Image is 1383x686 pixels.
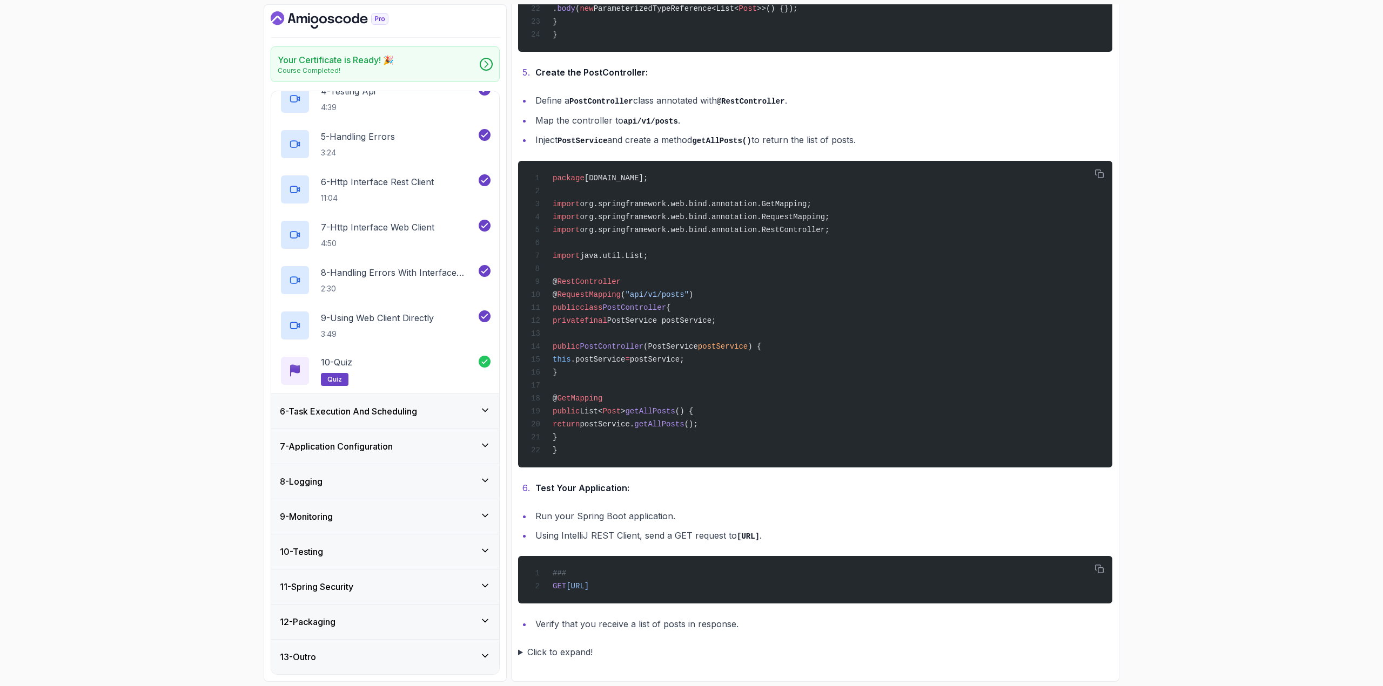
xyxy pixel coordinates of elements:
[553,226,580,234] span: import
[621,290,625,299] span: (
[580,303,602,312] span: class
[280,265,491,295] button: 8-Handling Errors With Interface Web Client2:30
[666,303,670,312] span: {
[553,200,580,208] span: import
[321,221,434,234] p: 7 - Http Interface Web Client
[553,252,580,260] span: import
[553,277,557,286] span: @
[607,316,716,325] span: PostService postService;
[532,93,1112,108] li: Define a class annotated with .
[602,303,666,312] span: PostController
[271,394,499,429] button: 6-Task Execution And Scheduling
[557,4,575,13] span: body
[532,508,1112,524] li: Run your Spring Boot application.
[553,433,557,442] span: }
[553,420,580,429] span: return
[575,4,580,13] span: (
[321,175,434,188] p: 6 - Http Interface Rest Client
[280,405,417,418] h3: 6 - Task Execution And Scheduling
[280,615,335,628] h3: 12 - Packaging
[692,137,751,145] code: getAllPosts()
[280,84,491,114] button: 4-Testing Api4:39
[553,394,557,403] span: @
[757,4,798,13] span: >>() {});
[271,640,499,674] button: 13-Outro
[643,342,698,351] span: (PostService
[553,569,566,578] span: ###
[535,67,648,78] strong: Create the PostController:
[675,407,694,416] span: () {
[321,130,395,143] p: 5 - Handling Errors
[566,582,589,590] span: [URL]
[553,213,580,221] span: import
[532,113,1112,128] li: Map the controller to .
[271,11,413,29] a: Dashboard
[271,569,499,604] button: 11-Spring Security
[625,290,689,299] span: "api/v1/posts"
[553,582,566,590] span: GET
[280,475,323,488] h3: 8 - Logging
[321,147,395,158] p: 3:24
[535,483,629,493] strong: Test Your Application:
[594,4,739,13] span: ParameterizedTypeReference<List<
[580,200,811,208] span: org.springframework.web.bind.annotation.GetMapping;
[321,238,434,249] p: 4:50
[278,66,394,75] p: Course Completed!
[553,174,585,182] span: package
[630,355,684,364] span: postService;
[553,4,557,13] span: .
[557,277,621,286] span: RestController
[553,446,557,454] span: }
[321,85,375,98] p: 4 - Testing Api
[271,429,499,464] button: 7-Application Configuration
[557,290,621,299] span: RequestMapping
[623,117,678,126] code: api/v1/posts
[698,342,748,351] span: postService
[553,316,585,325] span: private
[280,545,323,558] h3: 10 - Testing
[558,137,607,145] code: PostService
[280,356,491,386] button: 10-Quizquiz
[271,464,499,499] button: 8-Logging
[571,355,626,364] span: .postService
[553,342,580,351] span: public
[271,605,499,639] button: 12-Packaging
[553,290,557,299] span: @
[625,407,675,416] span: getAllPosts
[580,213,829,221] span: org.springframework.web.bind.annotation.RequestMapping;
[748,342,761,351] span: ) {
[280,580,353,593] h3: 11 - Spring Security
[518,644,1112,660] summary: Click to expand!
[532,132,1112,148] li: Inject and create a method to return the list of posts.
[321,102,375,113] p: 4:39
[327,375,342,384] span: quiz
[717,97,785,106] code: @RestController
[737,532,760,541] code: [URL]
[585,316,607,325] span: final
[553,368,557,377] span: }
[580,342,643,351] span: PostController
[580,420,634,429] span: postService.
[689,290,693,299] span: )
[580,4,593,13] span: new
[585,174,648,182] span: [DOMAIN_NAME];
[532,616,1112,631] li: Verify that you receive a list of posts in response.
[280,440,393,453] h3: 7 - Application Configuration
[739,4,757,13] span: Post
[580,252,648,260] span: java.util.List;
[280,310,491,341] button: 9-Using Web Client Directly3:49
[321,266,476,279] p: 8 - Handling Errors With Interface Web Client
[557,394,602,403] span: GetMapping
[280,129,491,159] button: 5-Handling Errors3:24
[321,283,476,294] p: 2:30
[280,650,316,663] h3: 13 - Outro
[280,174,491,205] button: 6-Http Interface Rest Client11:04
[321,311,434,324] p: 9 - Using Web Client Directly
[634,420,684,429] span: getAllPosts
[580,407,602,416] span: List<
[553,303,580,312] span: public
[580,226,829,234] span: org.springframework.web.bind.annotation.RestController;
[553,355,571,364] span: this
[271,499,499,534] button: 9-Monitoring
[321,329,434,339] p: 3:49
